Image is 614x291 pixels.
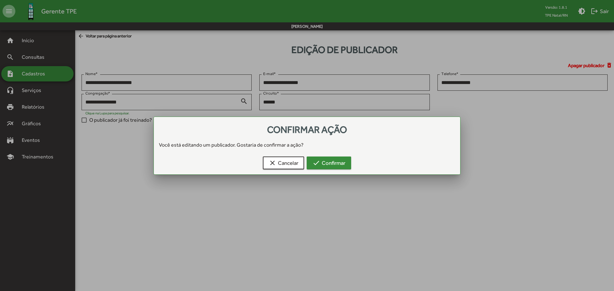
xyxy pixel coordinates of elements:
span: Confirmar ação [267,124,347,135]
mat-icon: clear [269,159,276,167]
span: Cancelar [269,157,298,169]
mat-icon: check [312,159,320,167]
span: Confirmar [312,157,345,169]
div: Você está editando um publicador. Gostaria de confirmar a ação? [154,141,460,149]
button: Confirmar [307,157,351,169]
button: Cancelar [263,157,304,169]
